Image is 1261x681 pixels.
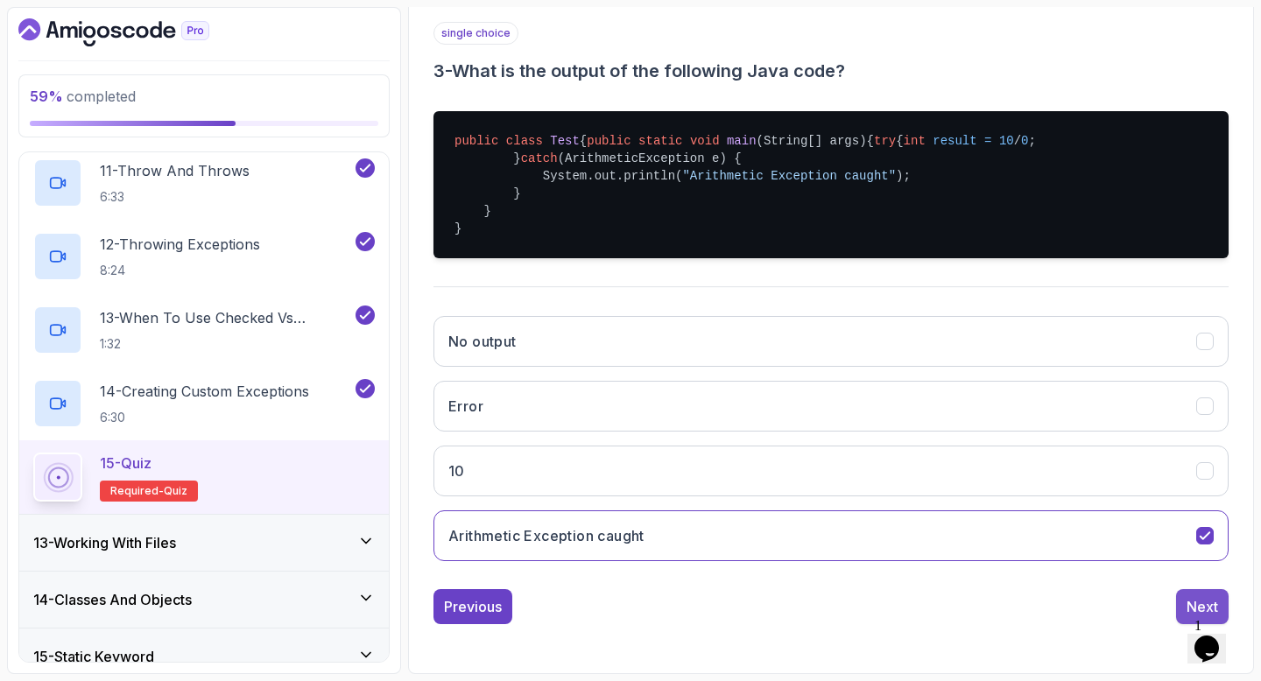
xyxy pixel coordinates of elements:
[33,532,176,553] h3: 13 - Working With Files
[30,88,63,105] span: 59 %
[33,158,375,207] button: 11-Throw And Throws6:33
[999,134,1014,148] span: 10
[1176,589,1229,624] button: Next
[727,134,757,148] span: main
[100,307,352,328] p: 13 - When To Use Checked Vs Unchecked Exeptions
[448,460,465,481] h3: 10
[100,335,352,353] p: 1:32
[433,111,1229,258] pre: { { { / ; } (ArithmeticException e) { System.out.println( ); } } }
[521,151,558,165] span: catch
[100,262,260,279] p: 8:24
[933,134,976,148] span: result
[433,510,1229,561] button: Arithmetic Exception caught
[30,88,136,105] span: completed
[433,22,518,45] p: single choice
[448,396,483,417] h3: Error
[1187,596,1218,617] div: Next
[638,134,682,148] span: static
[100,453,151,474] p: 15 - Quiz
[682,169,896,183] span: "Arithmetic Exception caught"
[448,331,517,352] h3: No output
[454,134,498,148] span: public
[904,134,926,148] span: int
[587,134,630,148] span: public
[18,18,250,46] a: Dashboard
[100,409,309,426] p: 6:30
[433,59,1229,83] h3: 3 - What is the output of the following Java code?
[33,589,192,610] h3: 14 - Classes And Objects
[984,134,991,148] span: =
[164,484,187,498] span: quiz
[100,381,309,402] p: 14 - Creating Custom Exceptions
[33,232,375,281] button: 12-Throwing Exceptions8:24
[690,134,720,148] span: void
[33,305,375,355] button: 13-When To Use Checked Vs Unchecked Exeptions1:32
[110,484,164,498] span: Required-
[444,596,502,617] div: Previous
[433,316,1229,367] button: No output
[433,381,1229,432] button: Error
[433,446,1229,496] button: 10
[33,646,154,667] h3: 15 - Static Keyword
[100,188,250,206] p: 6:33
[19,515,389,571] button: 13-Working With Files
[550,134,580,148] span: Test
[448,525,645,546] h3: Arithmetic Exception caught
[757,134,867,148] span: (String[] args)
[19,572,389,628] button: 14-Classes And Objects
[100,160,250,181] p: 11 - Throw And Throws
[874,134,896,148] span: try
[433,589,512,624] button: Previous
[33,453,375,502] button: 15-QuizRequired-quiz
[1021,134,1028,148] span: 0
[506,134,543,148] span: class
[1187,611,1243,663] iframe: chat widget
[100,234,260,255] p: 12 - Throwing Exceptions
[33,379,375,428] button: 14-Creating Custom Exceptions6:30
